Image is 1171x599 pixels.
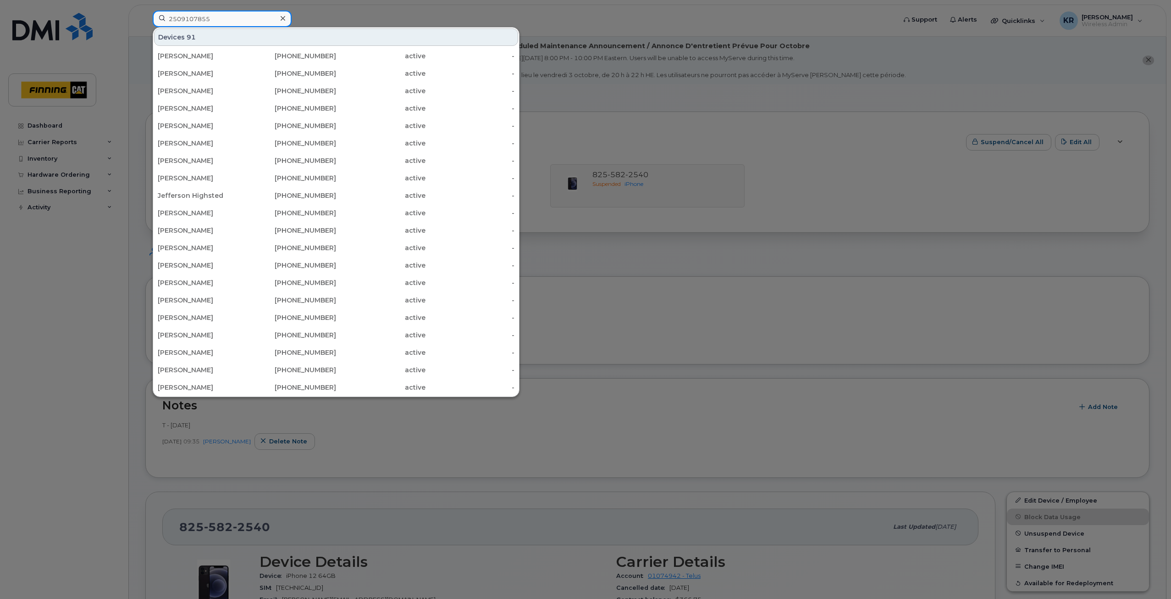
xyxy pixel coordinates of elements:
a: [PERSON_NAME][PHONE_NUMBER]active- [154,118,518,134]
a: [PERSON_NAME][PHONE_NUMBER]active- [154,222,518,239]
div: active [336,208,425,218]
a: [PERSON_NAME][PHONE_NUMBER]active- [154,100,518,117]
div: [PHONE_NUMBER] [247,86,337,95]
a: [PERSON_NAME][PHONE_NUMBER]active- [154,152,518,169]
div: active [336,261,425,270]
div: - [425,51,515,61]
a: [PERSON_NAME][PHONE_NUMBER]active- [154,257,518,274]
div: [PHONE_NUMBER] [247,139,337,148]
div: - [425,243,515,252]
div: Devices [154,28,518,46]
div: [PERSON_NAME] [158,156,247,165]
div: [PHONE_NUMBER] [247,296,337,305]
div: [PERSON_NAME] [158,313,247,322]
div: - [425,365,515,375]
a: [PERSON_NAME][PHONE_NUMBER]active- [154,344,518,361]
div: - [425,69,515,78]
div: - [425,86,515,95]
a: [PERSON_NAME][PHONE_NUMBER]active- [154,240,518,256]
a: [PERSON_NAME][PHONE_NUMBER]active- [154,309,518,326]
div: [PHONE_NUMBER] [247,243,337,252]
div: active [336,121,425,130]
div: [PHONE_NUMBER] [247,278,337,287]
div: [PERSON_NAME] [158,365,247,375]
div: [PHONE_NUMBER] [247,191,337,200]
div: - [425,261,515,270]
div: - [425,156,515,165]
div: active [336,365,425,375]
div: [PERSON_NAME] [158,121,247,130]
div: [PHONE_NUMBER] [247,383,337,392]
a: Jefferson Highsted[PHONE_NUMBER]active- [154,187,518,204]
div: [PHONE_NUMBER] [247,174,337,183]
div: [PERSON_NAME] [158,139,247,148]
div: active [336,104,425,113]
div: - [425,104,515,113]
div: [PHONE_NUMBER] [247,365,337,375]
div: [PHONE_NUMBER] [247,261,337,270]
div: [PHONE_NUMBER] [247,156,337,165]
div: - [425,296,515,305]
div: [PERSON_NAME] [158,348,247,357]
div: [PHONE_NUMBER] [247,69,337,78]
div: - [425,208,515,218]
div: - [425,191,515,200]
div: [PERSON_NAME] [158,226,247,235]
div: active [336,383,425,392]
div: active [336,86,425,95]
div: - [425,330,515,340]
div: active [336,191,425,200]
a: [PERSON_NAME][PHONE_NUMBER]active- [154,170,518,186]
div: active [336,348,425,357]
div: active [336,243,425,252]
a: [PERSON_NAME][PHONE_NUMBER]active- [154,362,518,378]
div: [PERSON_NAME] [158,208,247,218]
div: [PERSON_NAME] [158,51,247,61]
div: - [425,226,515,235]
div: active [336,69,425,78]
div: active [336,296,425,305]
a: [PERSON_NAME][PHONE_NUMBER]active- [154,327,518,343]
a: [PERSON_NAME][PHONE_NUMBER]active- [154,135,518,151]
div: - [425,139,515,148]
a: [PERSON_NAME][PHONE_NUMBER]active- [154,379,518,396]
div: - [425,174,515,183]
div: active [336,174,425,183]
div: active [336,51,425,61]
div: active [336,139,425,148]
div: active [336,156,425,165]
div: [PERSON_NAME] [158,383,247,392]
div: [PERSON_NAME] [158,104,247,113]
a: [PERSON_NAME][PHONE_NUMBER]active- [154,274,518,291]
div: [PHONE_NUMBER] [247,348,337,357]
div: [PHONE_NUMBER] [247,313,337,322]
div: active [336,226,425,235]
div: active [336,278,425,287]
a: [PERSON_NAME][PHONE_NUMBER]active- [154,83,518,99]
div: [PERSON_NAME] [158,243,247,252]
div: active [336,330,425,340]
div: [PERSON_NAME] [158,174,247,183]
div: [PHONE_NUMBER] [247,330,337,340]
div: - [425,348,515,357]
a: [PERSON_NAME][PHONE_NUMBER]active- [154,292,518,308]
div: active [336,313,425,322]
div: [PHONE_NUMBER] [247,104,337,113]
div: [PHONE_NUMBER] [247,51,337,61]
div: [PERSON_NAME] [158,330,247,340]
div: Jefferson Highsted [158,191,247,200]
div: [PHONE_NUMBER] [247,208,337,218]
div: [PERSON_NAME] [158,86,247,95]
div: - [425,313,515,322]
div: [PHONE_NUMBER] [247,226,337,235]
iframe: Messenger Launcher [1131,559,1164,592]
div: [PERSON_NAME] [158,296,247,305]
a: [PERSON_NAME][PHONE_NUMBER]active- [154,65,518,82]
div: - [425,383,515,392]
span: 91 [187,33,196,42]
div: [PERSON_NAME] [158,69,247,78]
div: [PHONE_NUMBER] [247,121,337,130]
div: [PERSON_NAME] [158,261,247,270]
div: [PERSON_NAME] [158,278,247,287]
div: - [425,121,515,130]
